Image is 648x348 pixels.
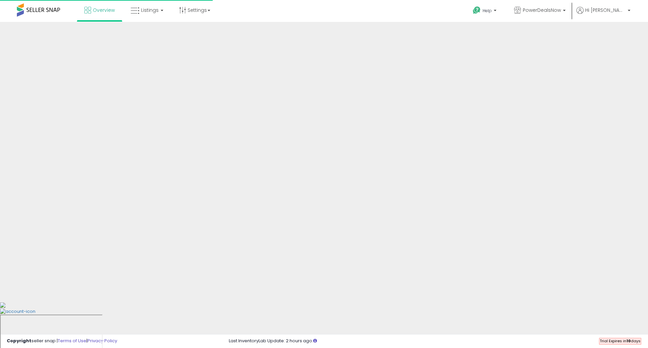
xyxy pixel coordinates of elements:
[93,7,115,14] span: Overview
[141,7,159,14] span: Listings
[585,7,626,14] span: Hi [PERSON_NAME]
[576,7,630,22] a: Hi [PERSON_NAME]
[483,8,492,14] span: Help
[467,1,503,22] a: Help
[523,7,561,14] span: PowerDealsNow
[473,6,481,15] i: Get Help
